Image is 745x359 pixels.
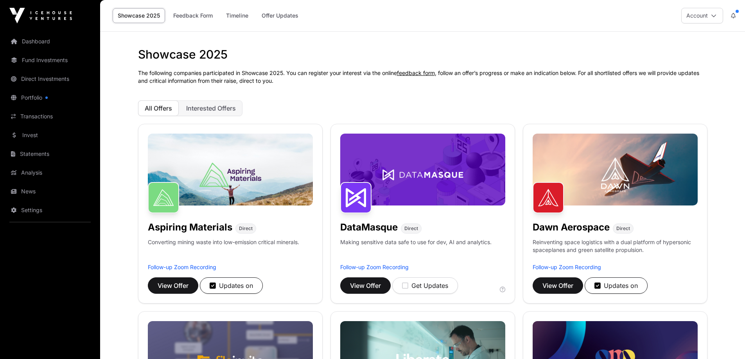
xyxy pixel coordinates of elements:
[6,183,94,200] a: News
[6,202,94,219] a: Settings
[6,52,94,69] a: Fund Investments
[6,108,94,125] a: Transactions
[180,100,242,116] button: Interested Offers
[594,281,638,290] div: Updates on
[340,277,391,294] button: View Offer
[113,8,165,23] a: Showcase 2025
[6,145,94,163] a: Statements
[6,127,94,144] a: Invest
[200,277,263,294] button: Updates on
[138,69,707,85] p: The following companies participated in Showcase 2025. You can register your interest via the onl...
[148,238,299,263] p: Converting mining waste into low-emission critical minerals.
[6,89,94,106] a: Portfolio
[585,277,648,294] button: Updates on
[340,238,492,263] p: Making sensitive data safe to use for dev, AI and analytics.
[533,221,610,234] h1: Dawn Aerospace
[138,100,179,116] button: All Offers
[221,8,253,23] a: Timeline
[148,277,198,294] button: View Offer
[138,47,707,61] h1: Showcase 2025
[148,264,216,270] a: Follow-up Zoom Recording
[158,281,188,290] span: View Offer
[148,182,179,213] img: Aspiring Materials
[681,8,723,23] button: Account
[533,277,583,294] button: View Offer
[533,264,601,270] a: Follow-up Zoom Recording
[186,104,236,112] span: Interested Offers
[340,264,409,270] a: Follow-up Zoom Recording
[168,8,218,23] a: Feedback Form
[6,33,94,50] a: Dashboard
[542,281,573,290] span: View Offer
[210,281,253,290] div: Updates on
[340,182,372,213] img: DataMasque
[397,70,435,76] a: feedback form
[616,225,630,232] span: Direct
[6,70,94,88] a: Direct Investments
[533,134,698,205] img: Dawn-Banner.jpg
[340,221,398,234] h1: DataMasque
[706,321,745,359] iframe: Chat Widget
[350,281,381,290] span: View Offer
[402,281,448,290] div: Get Updates
[392,277,458,294] button: Get Updates
[9,8,72,23] img: Icehouse Ventures Logo
[340,134,505,205] img: DataMasque-Banner.jpg
[239,225,253,232] span: Direct
[404,225,418,232] span: Direct
[257,8,303,23] a: Offer Updates
[148,221,232,234] h1: Aspiring Materials
[533,182,564,213] img: Dawn Aerospace
[145,104,172,112] span: All Offers
[6,164,94,181] a: Analysis
[148,134,313,205] img: Aspiring-Banner.jpg
[533,238,698,263] p: Reinventing space logistics with a dual platform of hypersonic spaceplanes and green satellite pr...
